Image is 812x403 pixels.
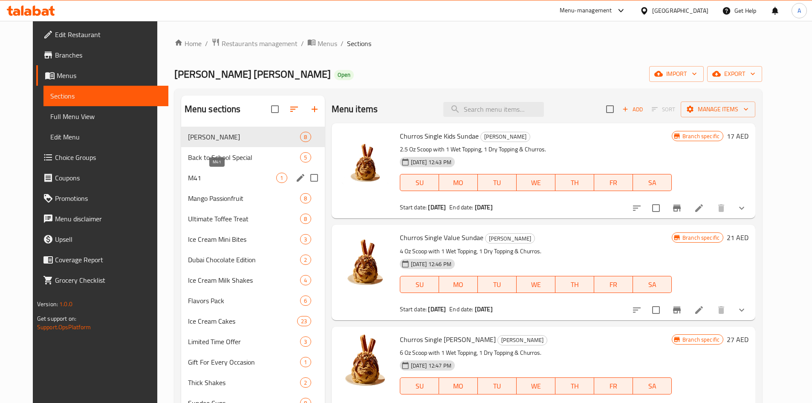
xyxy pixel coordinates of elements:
[36,249,168,270] a: Coverage Report
[36,24,168,45] a: Edit Restaurant
[594,276,633,293] button: FR
[428,202,446,213] b: [DATE]
[188,152,301,162] span: Back to School Special
[55,234,162,244] span: Upsell
[294,171,307,184] button: edit
[222,38,298,49] span: Restaurants management
[188,377,301,388] span: Thick Shakes
[300,255,311,265] div: items
[36,209,168,229] a: Menu disclaimer
[36,168,168,188] a: Coupons
[181,331,325,352] div: Limited Time Offer3
[301,194,310,203] span: 8
[559,177,591,189] span: TH
[55,29,162,40] span: Edit Restaurant
[428,304,446,315] b: [DATE]
[404,380,436,392] span: SU
[297,316,311,326] div: items
[404,278,436,291] span: SU
[652,6,708,15] div: [GEOGRAPHIC_DATA]
[633,377,672,394] button: SA
[559,380,591,392] span: TH
[520,278,552,291] span: WE
[647,199,665,217] span: Select to update
[443,102,544,117] input: search
[400,304,427,315] span: Start date:
[636,278,668,291] span: SA
[694,203,704,213] a: Edit menu item
[594,377,633,394] button: FR
[480,132,530,142] div: Churros Sundae
[43,86,168,106] a: Sections
[520,177,552,189] span: WE
[619,103,646,116] span: Add item
[481,132,530,142] span: [PERSON_NAME]
[407,362,455,370] span: [DATE] 12:47 PM
[559,278,591,291] span: TH
[55,152,162,162] span: Choice Groups
[636,177,668,189] span: SA
[475,202,493,213] b: [DATE]
[55,193,162,203] span: Promotions
[36,65,168,86] a: Menus
[300,275,311,285] div: items
[300,193,311,203] div: items
[188,234,301,244] div: Ice Cream Mini Bites
[727,333,748,345] h6: 27 AED
[301,297,310,305] span: 6
[400,333,496,346] span: Churros Single [PERSON_NAME]
[301,256,310,264] span: 2
[649,66,704,82] button: import
[334,71,354,78] span: Open
[36,188,168,209] a: Promotions
[188,357,301,367] div: Gift For Every Occasion
[400,231,483,244] span: Churros Single Value Sundae
[37,313,76,324] span: Get support on:
[36,45,168,65] a: Branches
[55,275,162,285] span: Grocery Checklist
[679,132,723,140] span: Branch specific
[181,270,325,290] div: Ice Cream Milk Shakes4
[400,130,479,142] span: Churros Single Kids Sundae
[174,38,763,49] nav: breadcrumb
[400,246,672,257] p: 4 Oz Scoop with 1 Wet Topping, 1 Dry Topping & Churros.
[55,214,162,224] span: Menu disclaimer
[598,380,630,392] span: FR
[442,380,474,392] span: MO
[707,66,762,82] button: export
[301,38,304,49] li: /
[400,348,672,358] p: 6 Oz Scoop with 1 Wet Topping, 1 Dry Topping & Churros.
[711,300,731,320] button: delete
[57,70,162,81] span: Menus
[449,202,473,213] span: End date:
[188,316,298,326] span: Ice Cream Cakes
[188,132,301,142] div: Churros Sundae
[300,296,311,306] div: items
[307,38,337,49] a: Menus
[688,104,748,115] span: Manage items
[594,174,633,191] button: FR
[188,275,301,285] span: Ice Cream Milk Shakes
[727,130,748,142] h6: 17 AED
[181,290,325,311] div: Flavors Pack6
[301,133,310,141] span: 8
[181,127,325,147] div: [PERSON_NAME]8
[181,147,325,168] div: Back to School Special5
[181,188,325,209] div: Mango Passionfruit8
[627,300,647,320] button: sort-choices
[188,336,301,347] span: Limited Time Offer
[301,358,310,366] span: 1
[55,50,162,60] span: Branches
[181,311,325,331] div: Ice Cream Cakes23
[497,335,547,345] div: Churros Sundae
[36,229,168,249] a: Upsell
[334,70,354,80] div: Open
[598,278,630,291] span: FR
[442,278,474,291] span: MO
[478,377,517,394] button: TU
[188,296,301,306] span: Flavors Pack
[667,300,687,320] button: Branch-specific-item
[439,174,478,191] button: MO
